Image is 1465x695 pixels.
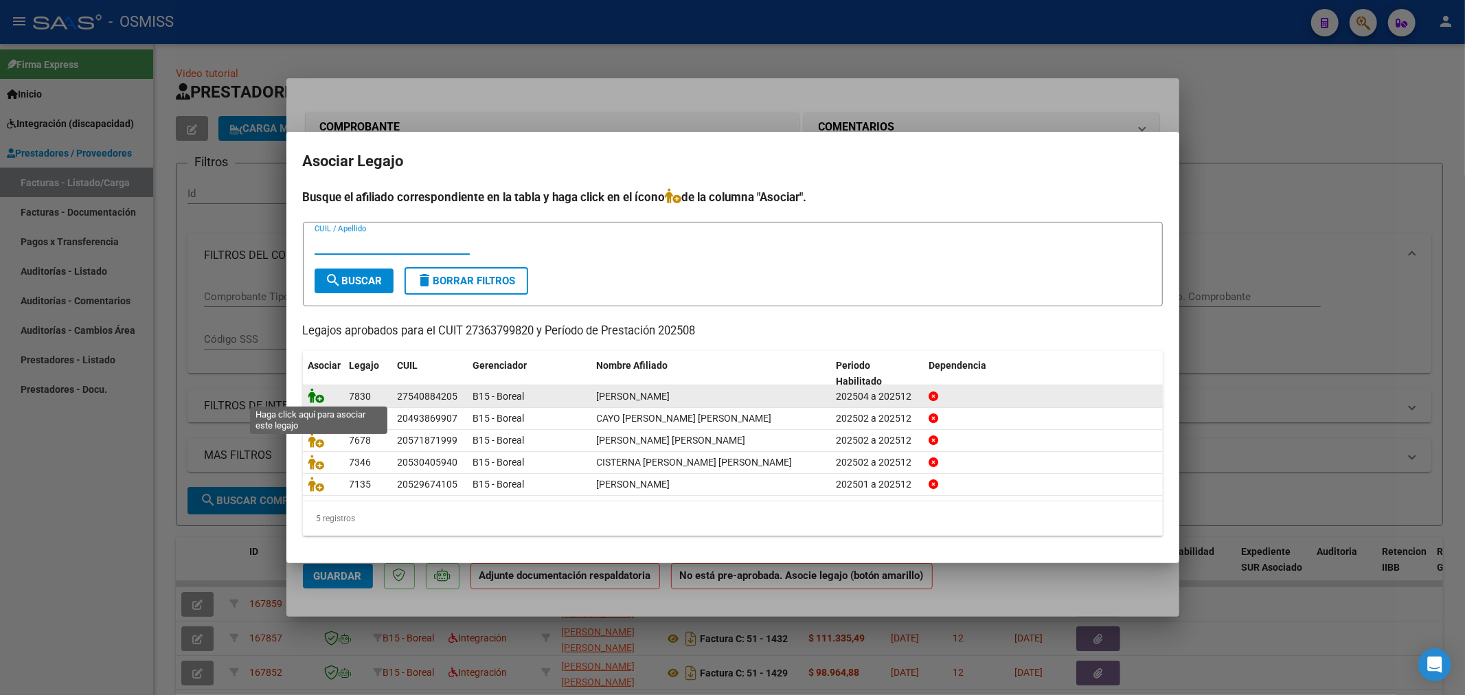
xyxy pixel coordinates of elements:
span: B15 - Boreal [473,413,525,424]
div: 202502 a 202512 [836,455,918,470]
h2: Asociar Legajo [303,148,1163,174]
span: CISTERNA FLORES FERNANDEZ ANGEL AGUSTIN [597,457,793,468]
datatable-header-cell: Gerenciador [468,351,591,396]
div: Open Intercom Messenger [1418,648,1451,681]
span: CAYO DIAZ THIAGO GASTON [597,413,772,424]
span: 7678 [350,435,372,446]
datatable-header-cell: Legajo [344,351,392,396]
div: 27540884205 [398,389,458,405]
div: 20530405940 [398,455,458,470]
mat-icon: delete [417,272,433,288]
datatable-header-cell: CUIL [392,351,468,396]
span: 7346 [350,457,372,468]
span: RODRIGUEZ ANGELES [597,391,670,402]
span: 7135 [350,479,372,490]
div: 20571871999 [398,433,458,448]
span: Legajo [350,360,380,371]
span: Borrar Filtros [417,275,516,287]
div: 202504 a 202512 [836,389,918,405]
div: 20493869907 [398,411,458,426]
span: B15 - Boreal [473,391,525,402]
span: B15 - Boreal [473,435,525,446]
h4: Busque el afiliado correspondiente en la tabla y haga click en el ícono de la columna "Asociar". [303,188,1163,206]
span: CUIL [398,360,418,371]
button: Borrar Filtros [405,267,528,295]
span: Dependencia [929,360,986,371]
mat-icon: search [326,272,342,288]
span: B15 - Boreal [473,457,525,468]
div: 202502 a 202512 [836,433,918,448]
span: Asociar [308,360,341,371]
span: SALGADO DIAZ IGNACIO BENJAMIN [597,435,746,446]
span: Buscar [326,275,383,287]
div: 202502 a 202512 [836,411,918,426]
div: 5 registros [303,501,1163,536]
div: 20529674105 [398,477,458,492]
span: 7830 [350,391,372,402]
button: Buscar [315,269,394,293]
span: B15 - Boreal [473,479,525,490]
span: Nombre Afiliado [597,360,668,371]
p: Legajos aprobados para el CUIT 27363799820 y Período de Prestación 202508 [303,323,1163,340]
span: Periodo Habilitado [836,360,882,387]
span: OLIVERA CIRO JONAS [597,479,670,490]
datatable-header-cell: Periodo Habilitado [830,351,923,396]
datatable-header-cell: Dependencia [923,351,1163,396]
div: 202501 a 202512 [836,477,918,492]
span: Gerenciador [473,360,527,371]
datatable-header-cell: Asociar [303,351,344,396]
datatable-header-cell: Nombre Afiliado [591,351,831,396]
span: 7720 [350,413,372,424]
